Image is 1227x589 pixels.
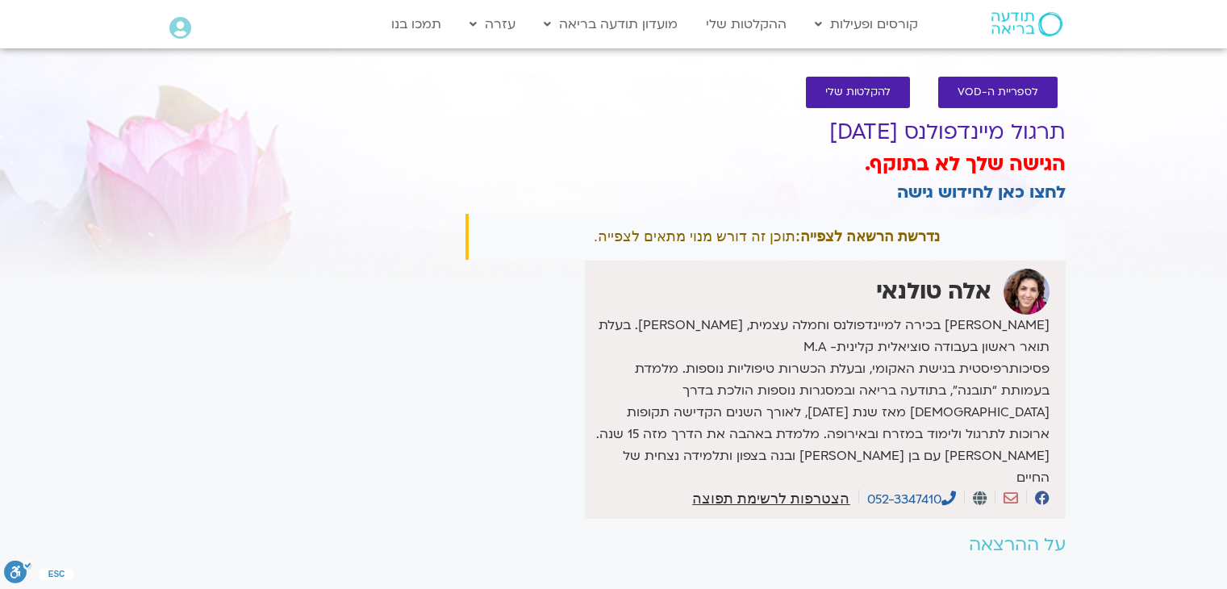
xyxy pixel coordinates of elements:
[465,214,1066,260] div: תוכן זה דורש מנוי מתאים לצפייה.
[465,120,1066,144] h1: תרגול מיינדפולנס [DATE]
[465,151,1066,178] h3: הגישה שלך לא בתוקף.
[806,77,910,108] a: להקלטות שלי
[876,276,991,307] strong: אלה טולנאי
[825,86,891,98] span: להקלטות שלי
[807,9,926,40] a: קורסים ופעילות
[897,181,1066,204] a: לחצו כאן לחידוש גישה
[867,491,956,508] a: 052-3347410
[461,9,524,40] a: עזרה
[589,315,1049,489] p: [PERSON_NAME] בכירה למיינדפולנס וחמלה עצמית, [PERSON_NAME]. בעלת תואר ראשון בעבודה סוציאלית קליני...
[698,9,795,40] a: ההקלטות שלי
[991,12,1062,36] img: תודעה בריאה
[383,9,449,40] a: תמכו בנו
[938,77,1058,108] a: לספריית ה-VOD
[958,86,1038,98] span: לספריית ה-VOD
[692,491,849,506] a: הצטרפות לרשימת תפוצה
[465,535,1066,555] h2: על ההרצאה
[536,9,686,40] a: מועדון תודעה בריאה
[1004,269,1050,315] img: אלה טולנאי
[795,228,940,244] strong: נדרשת הרשאה לצפייה:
